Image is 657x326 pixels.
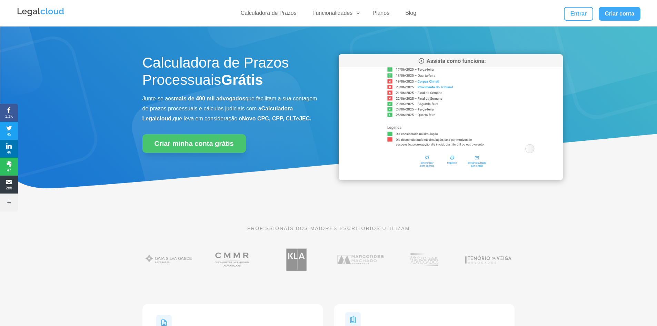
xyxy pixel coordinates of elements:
[270,245,323,274] img: Koury Lopes Advogados
[221,72,263,88] strong: Grátis
[339,54,563,180] img: Calculadora de Prazos Processuais da Legalcloud
[142,106,293,121] b: Calculadora Legalcloud,
[564,7,593,21] a: Entrar
[142,134,246,153] a: Criar minha conta grátis
[398,245,451,274] img: Profissionais do escritório Melo e Isaac Advogados utilizam a Legalcloud
[206,245,259,274] img: Costa Martins Meira Rinaldi Advogados
[174,96,245,101] b: mais de 400 mil advogados
[368,10,394,20] a: Planos
[599,7,641,21] a: Criar conta
[142,225,515,232] p: PROFISSIONAIS DOS MAIORES ESCRITÓRIOS UTILIZAM
[242,116,296,121] b: Novo CPC, CPP, CLT
[142,94,318,124] p: Junte-se aos que facilitam a sua contagem de prazos processuais e cálculos judiciais com a que le...
[17,7,65,17] img: Legalcloud Logo
[339,175,563,181] a: Calculadora de Prazos Processuais da Legalcloud
[334,245,387,274] img: Marcondes Machado Advogados utilizam a Legalcloud
[17,12,65,18] a: Logo da Legalcloud
[299,116,311,121] b: JEC.
[142,54,318,92] h1: Calculadora de Prazos Processuais
[401,10,420,20] a: Blog
[308,10,361,20] a: Funcionalidades
[462,245,515,274] img: Tenório da Veiga Advogados
[142,245,195,274] img: Gaia Silva Gaede Advogados Associados
[237,10,301,20] a: Calculadora de Prazos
